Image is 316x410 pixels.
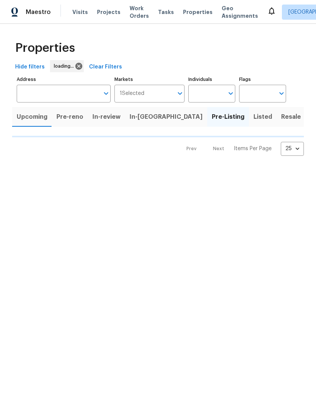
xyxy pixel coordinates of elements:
[101,88,111,99] button: Open
[234,145,272,152] p: Items Per Page
[281,112,301,122] span: Resale
[86,60,125,74] button: Clear Filters
[158,9,174,15] span: Tasks
[15,62,45,72] span: Hide filters
[114,77,185,82] label: Markets
[281,139,304,158] div: 25
[225,88,236,99] button: Open
[89,62,122,72] span: Clear Filters
[12,60,48,74] button: Hide filters
[97,8,120,16] span: Projects
[56,112,83,122] span: Pre-reno
[183,8,213,16] span: Properties
[120,90,144,97] span: 1 Selected
[239,77,286,82] label: Flags
[222,5,258,20] span: Geo Assignments
[26,8,51,16] span: Maestro
[50,60,84,72] div: loading...
[179,142,304,156] nav: Pagination Navigation
[15,44,75,52] span: Properties
[276,88,287,99] button: Open
[188,77,235,82] label: Individuals
[175,88,185,99] button: Open
[17,77,111,82] label: Address
[54,62,77,70] span: loading...
[17,112,47,122] span: Upcoming
[130,5,149,20] span: Work Orders
[130,112,203,122] span: In-[GEOGRAPHIC_DATA]
[92,112,120,122] span: In-review
[212,112,244,122] span: Pre-Listing
[253,112,272,122] span: Listed
[72,8,88,16] span: Visits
